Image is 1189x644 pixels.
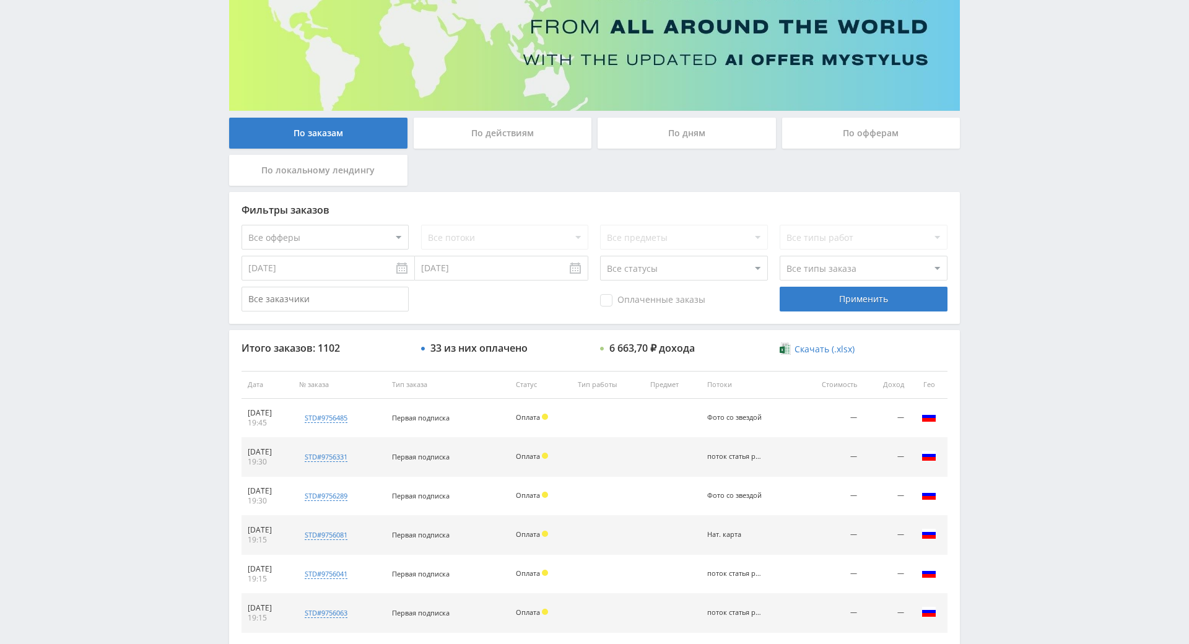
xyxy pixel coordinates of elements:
div: 19:30 [248,496,287,506]
td: — [863,594,910,633]
img: xlsx [780,342,790,355]
td: — [863,516,910,555]
td: — [796,516,863,555]
div: std#9756041 [305,569,347,579]
div: [DATE] [248,564,287,574]
th: Гео [910,371,947,399]
th: Дата [242,371,293,399]
td: — [796,555,863,594]
th: Потоки [701,371,796,399]
span: Оплаченные заказы [600,294,705,307]
div: std#9756485 [305,413,347,423]
div: поток статья рерайт [707,453,763,461]
div: [DATE] [248,447,287,457]
td: — [796,438,863,477]
img: rus.png [921,565,936,580]
div: std#9756063 [305,608,347,618]
div: По действиям [414,118,592,149]
div: 19:30 [248,457,287,467]
div: Фото со звездой [707,492,763,500]
div: По заказам [229,118,407,149]
span: Холд [542,414,548,420]
span: Оплата [516,607,540,617]
div: Фильтры заказов [242,204,947,215]
th: № заказа [293,371,386,399]
div: std#9756289 [305,491,347,501]
span: Оплата [516,412,540,422]
div: Фото со звездой [707,414,763,422]
img: rus.png [921,448,936,463]
div: [DATE] [248,486,287,496]
th: Тип работы [572,371,643,399]
th: Доход [863,371,910,399]
span: Оплата [516,529,540,539]
span: Оплата [516,568,540,578]
div: [DATE] [248,603,287,613]
td: — [796,477,863,516]
th: Предмет [644,371,701,399]
td: — [863,477,910,516]
td: — [796,594,863,633]
div: По дням [598,118,776,149]
img: rus.png [921,409,936,424]
img: rus.png [921,526,936,541]
img: rus.png [921,604,936,619]
div: поток статья рерайт [707,570,763,578]
div: поток статья рерайт [707,609,763,617]
div: Нат. карта [707,531,763,539]
div: 33 из них оплачено [430,342,528,354]
span: Скачать (.xlsx) [795,344,855,354]
img: rus.png [921,487,936,502]
div: std#9756081 [305,530,347,540]
th: Статус [510,371,572,399]
span: Первая подписка [392,608,450,617]
span: Оплата [516,451,540,461]
div: [DATE] [248,408,287,418]
div: 19:45 [248,418,287,428]
span: Холд [542,453,548,459]
span: Холд [542,609,548,615]
input: Все заказчики [242,287,409,311]
span: Оплата [516,490,540,500]
td: — [863,399,910,438]
div: std#9756331 [305,452,347,462]
span: Первая подписка [392,569,450,578]
div: Применить [780,287,947,311]
div: 19:15 [248,613,287,623]
span: Первая подписка [392,413,450,422]
th: Тип заказа [386,371,510,399]
td: — [863,555,910,594]
span: Первая подписка [392,530,450,539]
span: Холд [542,570,548,576]
div: [DATE] [248,525,287,535]
div: Итого заказов: 1102 [242,342,409,354]
th: Стоимость [796,371,863,399]
span: Первая подписка [392,491,450,500]
div: По локальному лендингу [229,155,407,186]
span: Холд [542,492,548,498]
div: 6 663,70 ₽ дохода [609,342,695,354]
div: 19:15 [248,535,287,545]
span: Холд [542,531,548,537]
span: Первая подписка [392,452,450,461]
td: — [863,438,910,477]
div: По офферам [782,118,960,149]
td: — [796,399,863,438]
div: 19:15 [248,574,287,584]
a: Скачать (.xlsx) [780,343,854,355]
